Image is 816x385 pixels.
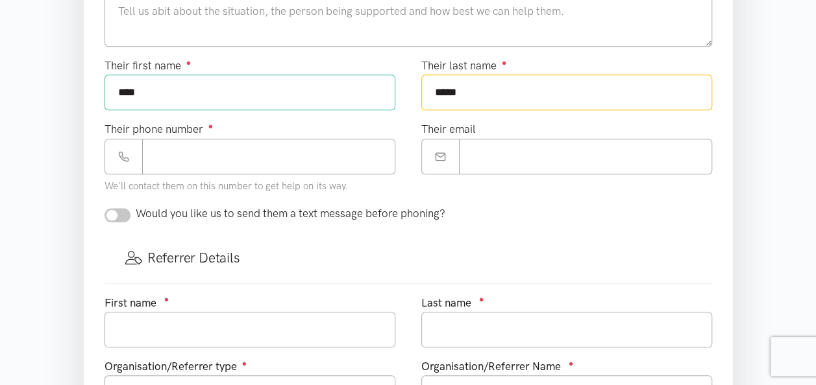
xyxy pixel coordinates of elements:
sup: ● [569,358,574,368]
sup: ● [164,294,169,304]
label: Their phone number [105,121,214,138]
label: Their email [421,121,476,138]
sup: ● [208,121,214,131]
label: First name [105,294,156,312]
sup: ● [242,358,247,368]
label: Their first name [105,57,192,75]
label: Their last name [421,57,507,75]
sup: ● [479,294,484,304]
label: Last name [421,294,471,312]
sup: ● [502,58,507,67]
sup: ● [186,58,192,67]
input: Email [459,139,712,174]
div: Organisation/Referrer type [105,358,395,375]
label: Organisation/Referrer Name [421,358,561,375]
small: We'll contact them on this number to get help on its way. [105,180,348,192]
span: Would you like us to send them a text message before phoning? [136,207,445,220]
h3: Referrer Details [125,248,691,267]
input: Phone number [142,139,395,174]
